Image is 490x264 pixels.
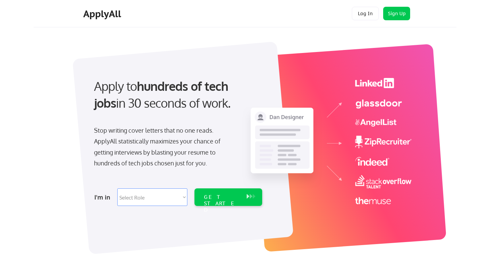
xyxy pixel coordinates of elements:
div: I'm in [94,192,113,203]
strong: hundreds of tech jobs [94,78,231,110]
button: Sign Up [383,7,410,20]
button: Log In [352,7,379,20]
div: Apply to in 30 seconds of work. [94,78,259,112]
div: ApplyAll [83,8,123,20]
div: Stop writing cover letters that no one reads. ApplyAll statistically maximizes your chance of get... [94,125,233,169]
div: GET STARTED [204,194,240,213]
